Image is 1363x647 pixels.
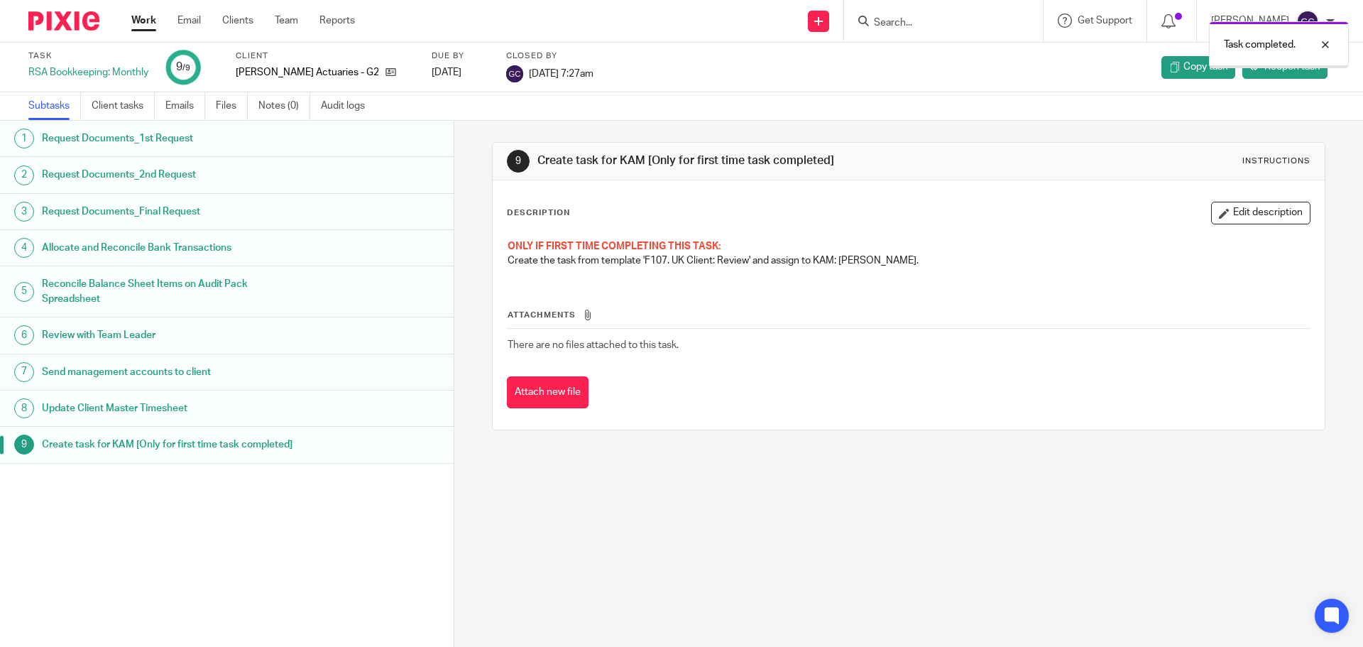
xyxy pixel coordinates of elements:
div: 9 [176,59,190,75]
div: 8 [14,398,34,418]
h1: Request Documents_1st Request [42,128,307,149]
h1: Create task for KAM [Only for first time task completed] [42,434,307,455]
div: RSA Bookkeeping: Monthly [28,65,148,80]
h1: Review with Team Leader [42,325,307,346]
div: 7 [14,362,34,382]
p: Create the task from template 'F107. UK Client: Review' and assign to KAM: [PERSON_NAME]. [508,254,1309,268]
label: Client [236,50,414,62]
small: /9 [182,64,190,72]
img: Pixie [28,11,99,31]
h1: Allocate and Reconcile Bank Transactions [42,237,307,259]
a: Client tasks [92,92,155,120]
span: Attachments [508,311,576,319]
h1: Request Documents_Final Request [42,201,307,222]
h1: Request Documents_2nd Request [42,164,307,185]
span: [DATE] 7:27am [529,68,593,78]
a: Reports [319,13,355,28]
a: Subtasks [28,92,81,120]
h1: Reconcile Balance Sheet Items on Audit Pack Spreadsheet [42,273,307,310]
h1: Create task for KAM [Only for first time task completed] [537,153,939,168]
p: [PERSON_NAME] Actuaries - G2385 [236,65,378,80]
h1: Update Client Master Timesheet [42,398,307,419]
div: 4 [14,238,34,258]
a: Emails [165,92,205,120]
h1: Send management accounts to client [42,361,307,383]
img: svg%3E [1296,10,1319,33]
label: Task [28,50,148,62]
div: 1 [14,129,34,148]
div: 2 [14,165,34,185]
a: Audit logs [321,92,376,120]
p: Description [507,207,570,219]
a: Team [275,13,298,28]
a: Email [177,13,201,28]
div: 9 [14,435,34,455]
span: There are no files attached to this task. [508,340,679,350]
div: Instructions [1242,156,1310,167]
label: Closed by [506,50,593,62]
button: Attach new file [507,376,589,408]
a: Work [131,13,156,28]
a: Clients [222,13,253,28]
button: Edit description [1211,202,1310,224]
div: 5 [14,282,34,302]
div: [DATE] [432,65,488,80]
div: 9 [507,150,530,173]
div: 3 [14,202,34,222]
label: Due by [432,50,488,62]
a: Files [216,92,248,120]
a: Notes (0) [258,92,310,120]
span: ONLY IF FIRST TIME COMPLETING THIS TASK: [508,241,721,251]
img: svg%3E [506,65,523,82]
div: 6 [14,325,34,345]
p: Task completed. [1224,38,1296,52]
